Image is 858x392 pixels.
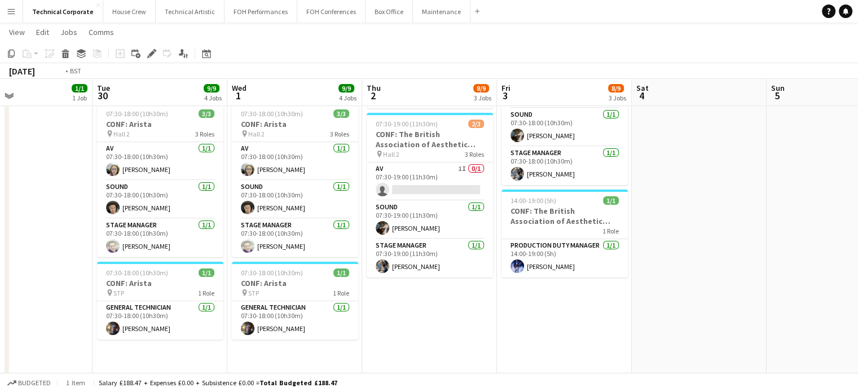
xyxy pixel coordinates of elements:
[198,289,214,297] span: 1 Role
[636,83,649,93] span: Sat
[635,89,649,102] span: 4
[97,262,223,340] app-job-card: 07:30-18:00 (10h30m)1/1CONF: Arista STP1 RoleGeneral Technician1/107:30-18:00 (10h30m)[PERSON_NAME]
[18,379,51,387] span: Budgeted
[501,147,628,185] app-card-role: Stage Manager1/107:30-18:00 (10h30m)[PERSON_NAME]
[62,378,89,387] span: 1 item
[511,196,556,205] span: 14:00-19:00 (5h)
[500,89,511,102] span: 3
[367,162,493,201] app-card-role: AV1I0/107:30-19:00 (11h30m)
[333,109,349,118] span: 3/3
[248,130,265,138] span: Hall 2
[9,27,25,37] span: View
[501,239,628,278] app-card-role: Production Duty Manager1/114:00-19:00 (5h)[PERSON_NAME]
[95,89,110,102] span: 30
[97,278,223,288] h3: CONF: Arista
[199,109,214,118] span: 3/3
[474,94,491,102] div: 3 Jobs
[232,262,358,340] app-job-card: 07:30-18:00 (10h30m)1/1CONF: Arista STP1 RoleGeneral Technician1/107:30-18:00 (10h30m)[PERSON_NAME]
[72,84,87,93] span: 1/1
[99,378,337,387] div: Salary £188.47 + Expenses £0.00 + Subsistence £0.00 =
[60,27,77,37] span: Jobs
[106,268,168,277] span: 07:30-18:00 (10h30m)
[103,1,156,23] button: House Crew
[608,84,624,93] span: 8/9
[232,301,358,340] app-card-role: General Technician1/107:30-18:00 (10h30m)[PERSON_NAME]
[248,289,259,297] span: STP
[195,130,214,138] span: 3 Roles
[297,1,366,23] button: FOH Conferences
[501,83,511,93] span: Fri
[241,109,303,118] span: 07:30-18:00 (10h30m)
[232,180,358,219] app-card-role: Sound1/107:30-18:00 (10h30m)[PERSON_NAME]
[338,84,354,93] span: 9/9
[204,84,219,93] span: 9/9
[501,206,628,226] h3: CONF: The British Association of Aesthetic Plastic Surgeons
[97,83,110,93] span: Tue
[36,27,49,37] span: Edit
[199,268,214,277] span: 1/1
[106,109,168,118] span: 07:30-18:00 (10h30m)
[465,150,484,158] span: 3 Roles
[225,1,297,23] button: FOH Performances
[113,130,130,138] span: Hall 2
[97,142,223,180] app-card-role: AV1/107:30-18:00 (10h30m)[PERSON_NAME]
[330,130,349,138] span: 3 Roles
[84,25,118,39] a: Comms
[367,113,493,278] app-job-card: 07:30-19:00 (11h30m)2/3CONF: The British Association of Aesthetic Plastic Surgeons Hall 23 RolesA...
[232,83,247,93] span: Wed
[97,301,223,340] app-card-role: General Technician1/107:30-18:00 (10h30m)[PERSON_NAME]
[232,119,358,129] h3: CONF: Arista
[70,67,81,75] div: BST
[97,180,223,219] app-card-role: Sound1/107:30-18:00 (10h30m)[PERSON_NAME]
[72,94,87,102] div: 1 Job
[241,268,303,277] span: 07:30-18:00 (10h30m)
[56,25,82,39] a: Jobs
[473,84,489,93] span: 8/9
[97,219,223,257] app-card-role: Stage Manager1/107:30-18:00 (10h30m)[PERSON_NAME]
[156,1,225,23] button: Technical Artistic
[769,89,785,102] span: 5
[602,227,619,235] span: 1 Role
[609,94,626,102] div: 3 Jobs
[89,27,114,37] span: Comms
[365,89,381,102] span: 2
[9,65,35,77] div: [DATE]
[232,278,358,288] h3: CONF: Arista
[204,94,222,102] div: 4 Jobs
[232,142,358,180] app-card-role: AV1/107:30-18:00 (10h30m)[PERSON_NAME]
[232,103,358,257] app-job-card: 07:30-18:00 (10h30m)3/3CONF: Arista Hall 23 RolesAV1/107:30-18:00 (10h30m)[PERSON_NAME]Sound1/107...
[232,219,358,257] app-card-role: Stage Manager1/107:30-18:00 (10h30m)[PERSON_NAME]
[367,239,493,278] app-card-role: Stage Manager1/107:30-19:00 (11h30m)[PERSON_NAME]
[97,103,223,257] app-job-card: 07:30-18:00 (10h30m)3/3CONF: Arista Hall 23 RolesAV1/107:30-18:00 (10h30m)[PERSON_NAME]Sound1/107...
[501,190,628,278] app-job-card: 14:00-19:00 (5h)1/1CONF: The British Association of Aesthetic Plastic Surgeons1 RoleProduction Du...
[376,120,438,128] span: 07:30-19:00 (11h30m)
[468,120,484,128] span: 2/3
[230,89,247,102] span: 1
[259,378,337,387] span: Total Budgeted £188.47
[367,129,493,149] h3: CONF: The British Association of Aesthetic Plastic Surgeons
[383,150,399,158] span: Hall 2
[113,289,124,297] span: STP
[339,94,357,102] div: 4 Jobs
[366,1,413,23] button: Box Office
[603,196,619,205] span: 1/1
[771,83,785,93] span: Sun
[501,108,628,147] app-card-role: Sound1/107:30-18:00 (10h30m)[PERSON_NAME]
[6,377,52,389] button: Budgeted
[32,25,54,39] a: Edit
[367,201,493,239] app-card-role: Sound1/107:30-19:00 (11h30m)[PERSON_NAME]
[413,1,470,23] button: Maintenance
[5,25,29,39] a: View
[97,119,223,129] h3: CONF: Arista
[23,1,103,23] button: Technical Corporate
[333,268,349,277] span: 1/1
[333,289,349,297] span: 1 Role
[367,83,381,93] span: Thu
